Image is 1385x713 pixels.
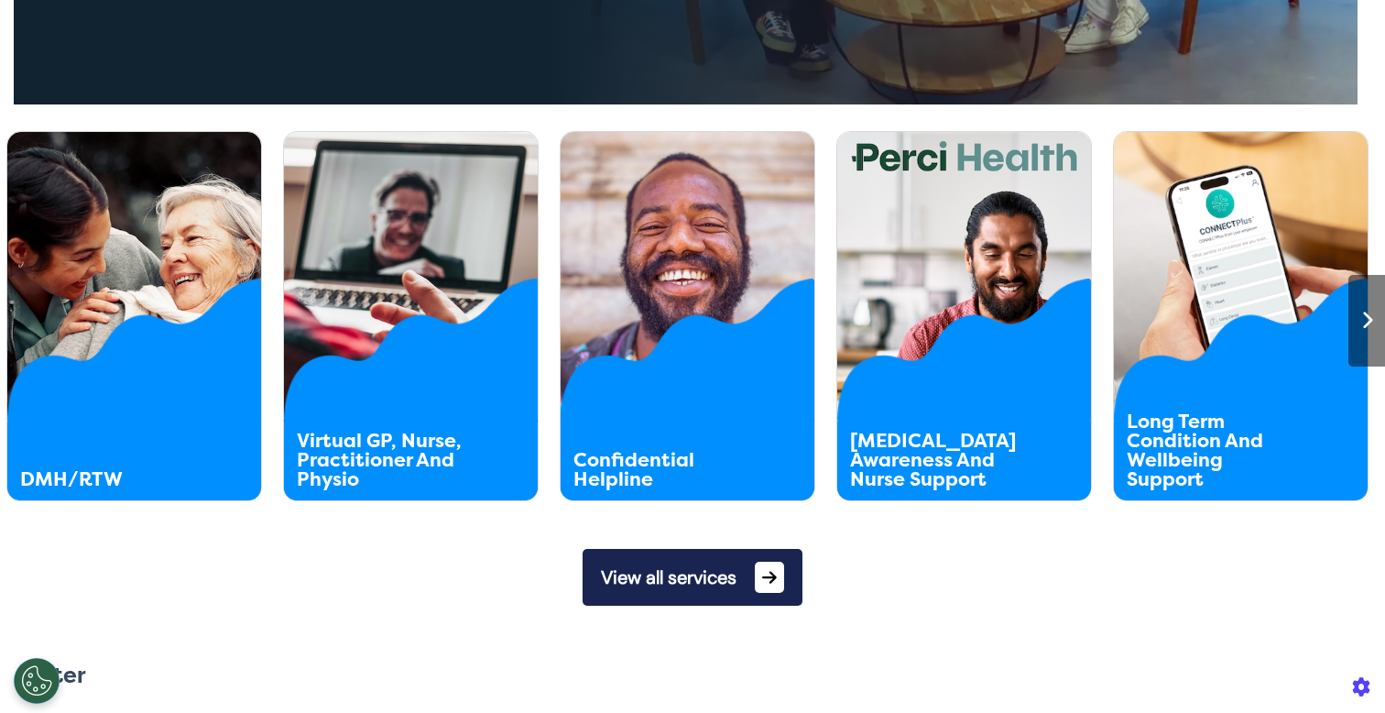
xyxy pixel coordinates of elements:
div: Virtual GP, Nurse, Practitioner And Physio [297,432,474,489]
div: DMH/RTW [20,470,198,489]
button: Open Preferences [14,658,60,704]
div: [MEDICAL_DATA] Awareness And Nurse Support [850,432,1028,489]
button: View all services [583,549,802,606]
div: Long Term Condition And Wellbeing Support [1127,412,1304,489]
div: Confidential Helpline [573,451,751,489]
